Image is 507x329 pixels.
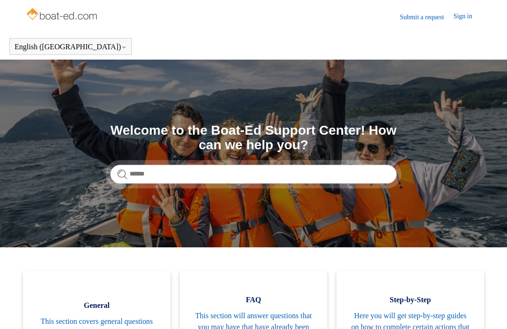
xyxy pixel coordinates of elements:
input: Search [110,165,397,184]
span: General [37,300,156,311]
span: Step-by-Step [351,294,470,306]
h1: Welcome to the Boat-Ed Support Center! How can we help you? [110,123,397,153]
a: Sign in [453,11,482,23]
span: FAQ [194,294,313,306]
button: English ([GEOGRAPHIC_DATA]) [15,43,127,51]
img: Boat-Ed Help Center home page [25,6,100,24]
a: Submit a request [400,12,453,22]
